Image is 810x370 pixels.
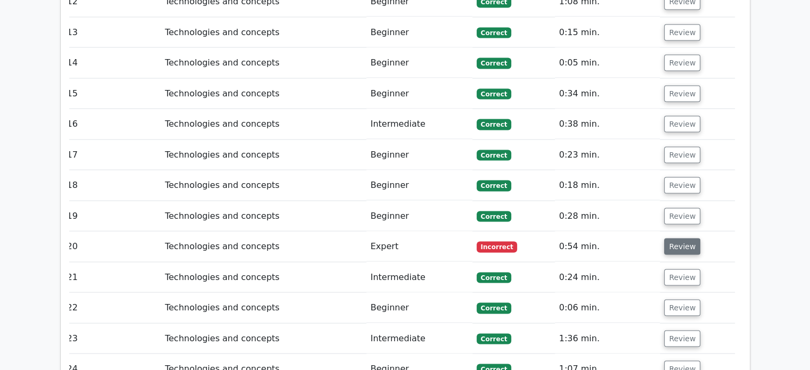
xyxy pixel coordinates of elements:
[477,150,511,161] span: Correct
[161,79,366,109] td: Technologies and concepts
[161,48,366,78] td: Technologies and concepts
[366,48,472,78] td: Beginner
[477,58,511,69] span: Correct
[366,18,472,48] td: Beginner
[63,201,161,232] td: 19
[555,262,660,293] td: 0:24 min.
[664,24,700,41] button: Review
[63,170,161,201] td: 18
[63,293,161,323] td: 22
[161,140,366,170] td: Technologies and concepts
[555,201,660,232] td: 0:28 min.
[555,140,660,170] td: 0:23 min.
[664,208,700,225] button: Review
[477,28,511,38] span: Correct
[63,48,161,78] td: 14
[664,55,700,71] button: Review
[161,232,366,262] td: Technologies and concepts
[161,201,366,232] td: Technologies and concepts
[161,324,366,354] td: Technologies and concepts
[161,293,366,323] td: Technologies and concepts
[366,109,472,139] td: Intermediate
[555,79,660,109] td: 0:34 min.
[366,324,472,354] td: Intermediate
[477,242,518,252] span: Incorrect
[161,109,366,139] td: Technologies and concepts
[63,324,161,354] td: 23
[664,331,700,347] button: Review
[366,140,472,170] td: Beginner
[664,177,700,194] button: Review
[555,232,660,262] td: 0:54 min.
[555,18,660,48] td: 0:15 min.
[664,86,700,102] button: Review
[555,324,660,354] td: 1:36 min.
[161,18,366,48] td: Technologies and concepts
[63,109,161,139] td: 16
[664,300,700,316] button: Review
[63,18,161,48] td: 13
[63,140,161,170] td: 17
[161,262,366,293] td: Technologies and concepts
[477,180,511,191] span: Correct
[555,293,660,323] td: 0:06 min.
[555,109,660,139] td: 0:38 min.
[477,119,511,130] span: Correct
[664,239,700,255] button: Review
[63,262,161,293] td: 21
[477,334,511,344] span: Correct
[555,170,660,201] td: 0:18 min.
[366,232,472,262] td: Expert
[366,201,472,232] td: Beginner
[366,262,472,293] td: Intermediate
[63,79,161,109] td: 15
[555,48,660,78] td: 0:05 min.
[664,147,700,163] button: Review
[477,89,511,100] span: Correct
[477,211,511,222] span: Correct
[366,170,472,201] td: Beginner
[366,79,472,109] td: Beginner
[664,116,700,133] button: Review
[477,273,511,283] span: Correct
[366,293,472,323] td: Beginner
[664,269,700,286] button: Review
[477,303,511,314] span: Correct
[63,232,161,262] td: 20
[161,170,366,201] td: Technologies and concepts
